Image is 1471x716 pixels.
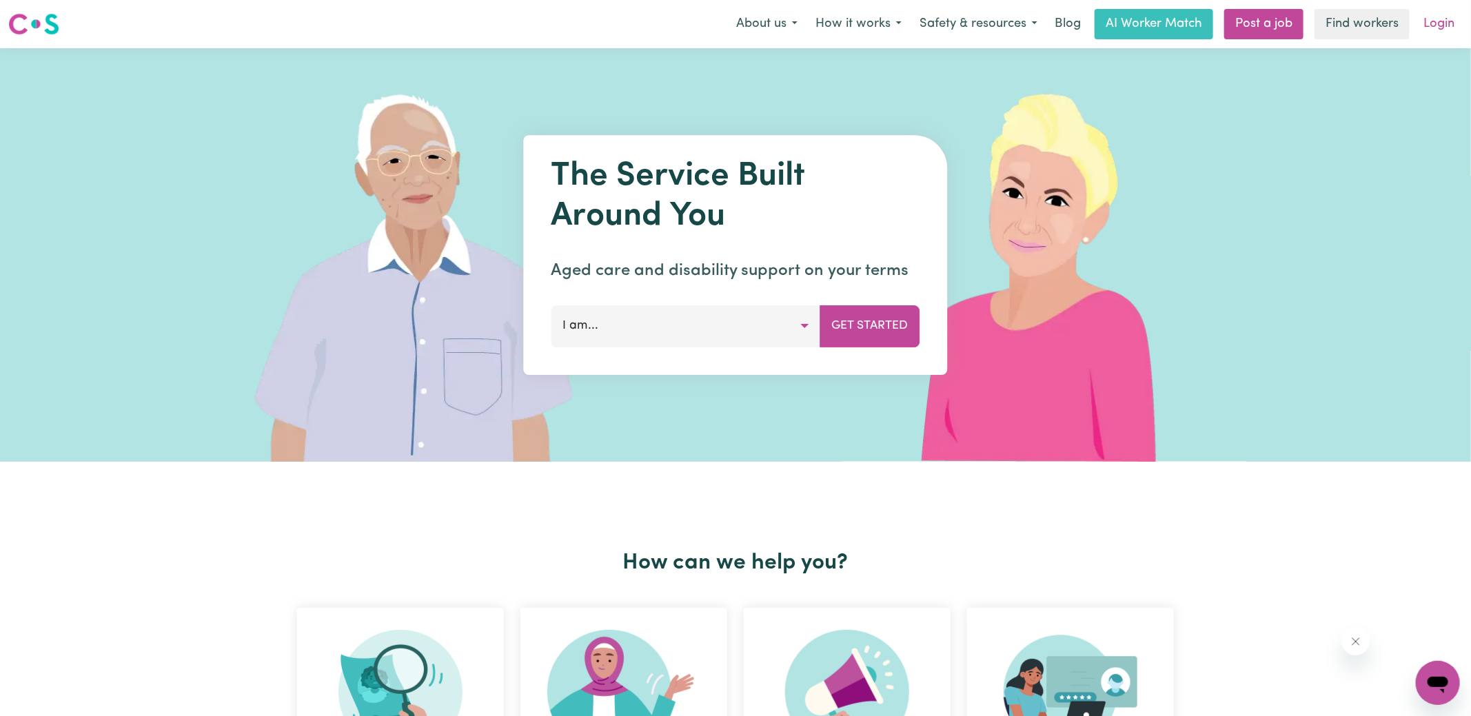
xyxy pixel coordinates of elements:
h2: How can we help you? [289,550,1182,576]
button: Get Started [820,305,920,347]
a: Post a job [1224,9,1303,39]
button: How it works [806,10,911,39]
iframe: Close message [1342,628,1370,655]
button: I am... [551,305,821,347]
a: Blog [1046,9,1089,39]
p: Aged care and disability support on your terms [551,258,920,283]
button: Safety & resources [911,10,1046,39]
h1: The Service Built Around You [551,157,920,236]
img: Careseekers logo [8,12,59,37]
span: Need any help? [8,10,83,21]
button: About us [727,10,806,39]
a: Careseekers logo [8,8,59,40]
a: Find workers [1315,9,1410,39]
iframe: Button to launch messaging window [1416,661,1460,705]
a: Login [1415,9,1463,39]
a: AI Worker Match [1095,9,1213,39]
